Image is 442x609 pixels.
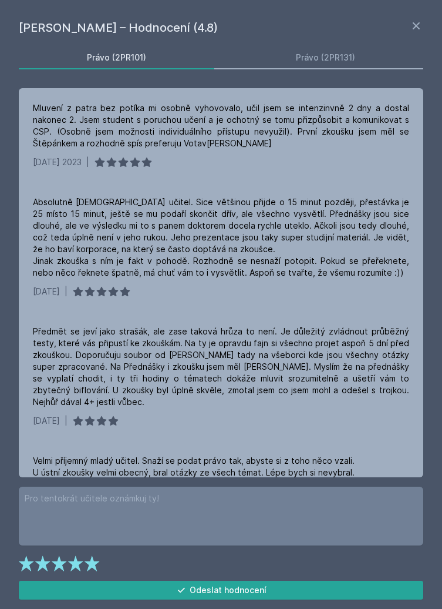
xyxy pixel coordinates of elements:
div: Mluvení z patra bez potíka mi osobně vyhovovalo, učil jsem se intenzinvně 2 dny a dostal nakonec ... [33,102,409,149]
div: Velmi příjemný mladý učitel. Snaží se podat právo tak, abyste si z toho něco vzali. U ústní zkouš... [33,455,355,478]
div: Absolutně [DEMOGRAPHIC_DATA] učitel. Sice většinou přijde o 15 minut později, přestávka je 25 mís... [33,196,409,279]
div: | [65,415,68,427]
div: [DATE] [33,415,60,427]
div: | [65,286,68,297]
div: [DATE] [33,286,60,297]
div: | [86,156,89,168]
div: [DATE] 2023 [33,156,82,168]
div: Předmět se jeví jako strašák, ale zase taková hrůza to není. Je důležitý zvládnout průběžný testy... [33,326,409,408]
